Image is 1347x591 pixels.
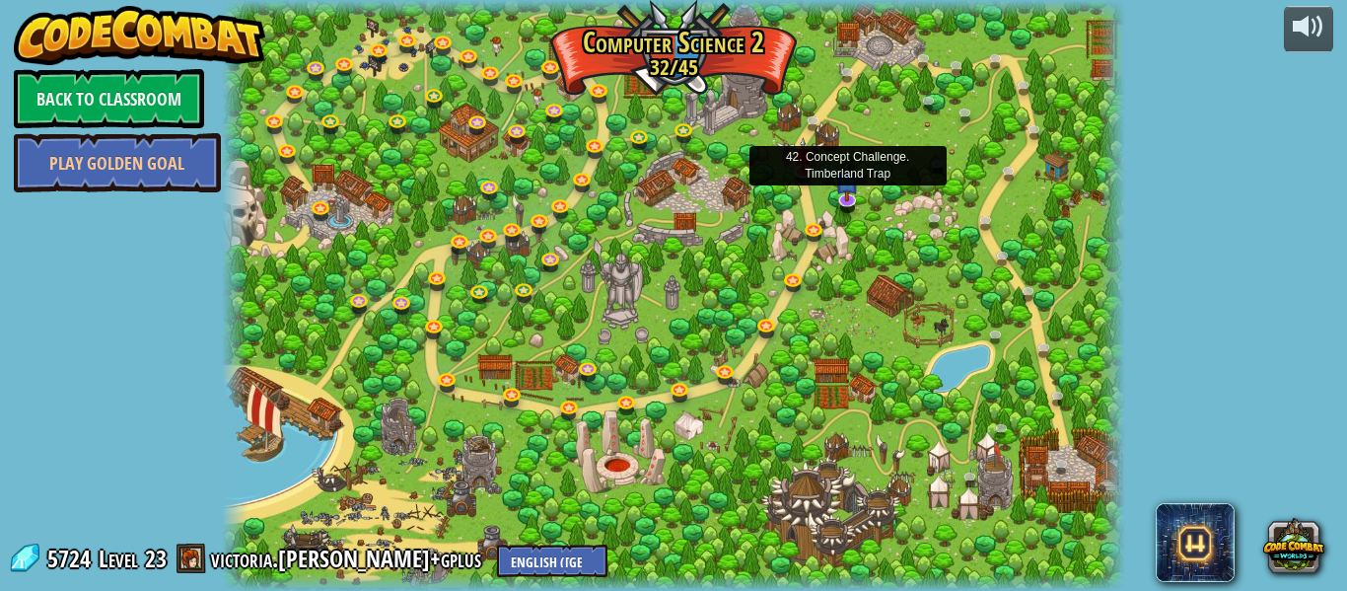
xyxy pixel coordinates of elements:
[47,543,97,574] span: 5724
[14,133,221,192] a: Play Golden Goal
[99,543,138,575] span: Level
[792,137,813,173] img: level-banner-unstarted.png
[1284,6,1333,52] button: Adjust volume
[14,6,266,65] img: CodeCombat - Learn how to code by playing a game
[835,161,859,202] img: level-banner-unstarted-subscriber.png
[14,69,204,128] a: Back to Classroom
[211,543,487,574] a: victoria.[PERSON_NAME]+gplus
[145,543,167,574] span: 23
